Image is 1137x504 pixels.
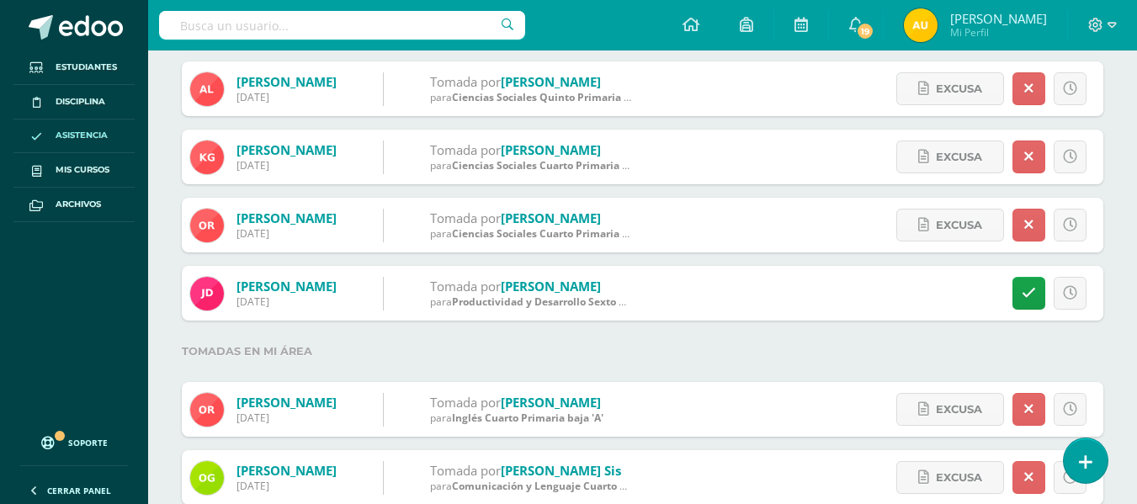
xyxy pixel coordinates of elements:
[501,73,601,90] a: [PERSON_NAME]
[47,485,111,496] span: Cerrar panel
[452,411,603,425] span: Inglés Cuarto Primaria baja 'A'
[501,141,601,158] a: [PERSON_NAME]
[56,163,109,177] span: Mis cursos
[452,90,657,104] span: Ciencias Sociales Quinto Primaria alta 'B'
[20,420,128,461] a: Soporte
[236,141,337,158] a: [PERSON_NAME]
[236,479,337,493] div: [DATE]
[13,153,135,188] a: Mis cursos
[13,85,135,119] a: Disciplina
[68,437,108,448] span: Soporte
[430,73,501,90] span: Tomada por
[501,210,601,226] a: [PERSON_NAME]
[190,141,224,174] img: 932748e98a9edbc854c9b7ec9ad5c701.png
[936,278,982,309] span: Excusa
[501,278,601,294] a: [PERSON_NAME]
[950,10,1047,27] span: [PERSON_NAME]
[430,141,501,158] span: Tomada por
[430,394,501,411] span: Tomada por
[56,61,117,74] span: Estudiantes
[430,210,501,226] span: Tomada por
[896,209,1004,241] a: Excusa
[452,158,658,172] span: Ciencias Sociales Cuarto Primaria baja 'A'
[236,411,337,425] div: [DATE]
[430,479,632,493] div: para
[190,72,224,106] img: 39642cc1ab9b2b5518a2b03ab5f94630.png
[56,129,108,142] span: Asistencia
[430,90,632,104] div: para
[13,188,135,222] a: Archivos
[936,462,982,493] span: Excusa
[190,461,224,495] img: 3bb8d6dd40166571d4eed4a201b2101a.png
[936,210,982,241] span: Excusa
[430,462,501,479] span: Tomada por
[236,278,337,294] a: [PERSON_NAME]
[950,25,1047,40] span: Mi Perfil
[159,11,525,40] input: Busca un usuario...
[430,278,501,294] span: Tomada por
[856,22,874,40] span: 19
[430,294,632,309] div: para
[430,226,632,241] div: para
[936,394,982,425] span: Excusa
[236,90,337,104] div: [DATE]
[236,73,337,90] a: [PERSON_NAME]
[430,158,632,172] div: para
[236,462,337,479] a: [PERSON_NAME]
[190,209,224,242] img: ea6d89b3d7c93e7aa0df7e2d749896e0.png
[236,210,337,226] a: [PERSON_NAME]
[896,72,1004,105] a: Excusa
[236,226,337,241] div: [DATE]
[190,277,224,310] img: 9ca71ee46bcc0ea68204320b3bca8ed2.png
[501,462,621,479] a: [PERSON_NAME] Sis
[236,158,337,172] div: [DATE]
[896,141,1004,173] a: Excusa
[896,393,1004,426] a: Excusa
[452,226,658,241] span: Ciencias Sociales Cuarto Primaria baja 'A'
[13,119,135,154] a: Asistencia
[452,479,702,493] span: Comunicación y Lenguaje Cuarto Primaria baja 'B'
[190,393,224,427] img: ea6d89b3d7c93e7aa0df7e2d749896e0.png
[896,461,1004,494] a: Excusa
[236,394,337,411] a: [PERSON_NAME]
[430,411,603,425] div: para
[936,73,982,104] span: Excusa
[56,198,101,211] span: Archivos
[501,394,601,411] a: [PERSON_NAME]
[936,141,982,172] span: Excusa
[56,95,105,109] span: Disciplina
[13,50,135,85] a: Estudiantes
[236,294,337,309] div: [DATE]
[182,334,1103,369] label: Tomadas en mi área
[904,8,938,42] img: 05b7556927cf6a1fc85b4e34986eb699.png
[452,294,699,309] span: Productividad y Desarrollo Sexto Primaria alta 'B'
